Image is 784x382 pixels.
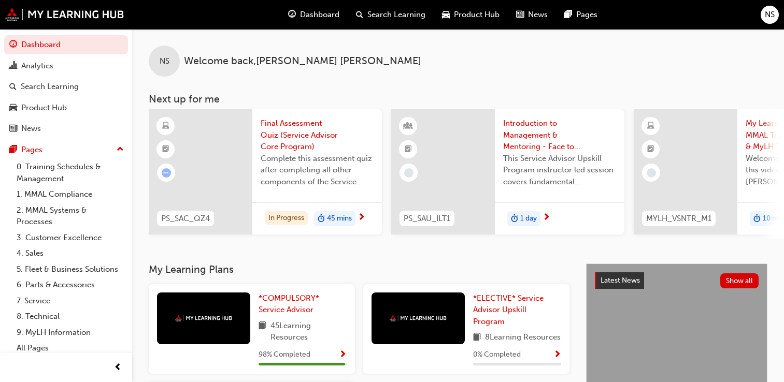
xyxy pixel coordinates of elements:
[405,120,412,133] span: learningResourceType_INSTRUCTOR_LED-icon
[21,81,79,93] div: Search Learning
[21,102,67,114] div: Product Hub
[348,4,434,25] a: search-iconSearch Learning
[12,159,128,186] a: 0. Training Schedules & Management
[114,361,122,374] span: prev-icon
[149,109,382,234] a: PS_SAC_QZ4Final Assessment Quiz (Service Advisor Core Program)Complete this assessment quiz after...
[339,348,347,361] button: Show Progress
[132,93,784,105] h3: Next up for me
[160,55,169,67] span: NS
[4,98,128,117] a: Product Hub
[184,55,421,67] span: Welcome back , [PERSON_NAME] [PERSON_NAME]
[162,143,169,156] span: booktick-icon
[261,153,374,188] span: Complete this assessment quiz after completing all other components of the Service Advisor Core P...
[454,9,500,21] span: Product Hub
[516,8,524,21] span: news-icon
[442,8,450,21] span: car-icon
[761,6,779,24] button: NS
[4,56,128,76] a: Analytics
[300,9,339,21] span: Dashboard
[259,292,347,316] a: *COMPULSORY* Service Advisor
[553,348,561,361] button: Show Progress
[503,153,616,188] span: This Service Advisor Upskill Program instructor led session covers fundamental management styles ...
[646,213,711,225] span: MYLH_VSNTR_M1
[261,117,374,153] span: Final Assessment Quiz (Service Advisor Core Program)
[339,350,347,360] span: Show Progress
[473,349,521,361] span: 0 % Completed
[473,331,481,344] span: book-icon
[543,213,550,223] span: next-icon
[12,202,128,230] a: 2. MMAL Systems & Processes
[259,349,310,361] span: 98 % Completed
[12,261,128,277] a: 5. Fleet & Business Solutions
[318,212,325,226] span: duration-icon
[473,293,544,326] span: *ELECTIVE* Service Advisor Upskill Program
[405,143,412,156] span: booktick-icon
[12,230,128,246] a: 3. Customer Excellence
[503,117,616,153] span: Introduction to Management & Mentoring - Face to Face Instructor Led Training (Service Advisor Up...
[9,62,17,71] span: chart-icon
[4,77,128,96] a: Search Learning
[4,140,128,159] button: Pages
[12,245,128,261] a: 4. Sales
[161,213,210,225] span: PS_SAC_QZ4
[265,211,308,225] div: In Progress
[528,9,548,21] span: News
[367,9,425,21] span: Search Learning
[9,145,17,155] span: pages-icon
[259,293,319,315] span: *COMPULSORY* Service Advisor
[520,213,537,225] span: 1 day
[434,4,508,25] a: car-iconProduct Hub
[9,104,17,113] span: car-icon
[404,168,414,178] span: learningRecordVerb_NONE-icon
[647,168,656,178] span: learningRecordVerb_NONE-icon
[12,325,128,341] a: 9. MyLH Information
[12,186,128,202] a: 1. MMAL Compliance
[21,144,42,156] div: Pages
[327,213,352,225] span: 45 mins
[9,82,17,92] span: search-icon
[485,331,561,344] span: 8 Learning Resources
[647,120,654,133] span: learningResourceType_ELEARNING-icon
[391,109,624,234] a: PS_SAU_ILT1Introduction to Management & Mentoring - Face to Face Instructor Led Training (Service...
[473,292,561,328] a: *ELECTIVE* Service Advisor Upskill Program
[390,315,447,321] img: mmal
[508,4,556,25] a: news-iconNews
[280,4,348,25] a: guage-iconDashboard
[4,35,128,54] a: Dashboard
[556,4,606,25] a: pages-iconPages
[12,340,128,356] a: All Pages
[259,320,266,343] span: book-icon
[4,33,128,140] button: DashboardAnalyticsSearch LearningProduct HubNews
[162,120,169,133] span: learningResourceType_ELEARNING-icon
[175,315,232,321] img: mmal
[765,9,775,21] span: NS
[356,8,363,21] span: search-icon
[647,143,654,156] span: booktick-icon
[720,273,759,288] button: Show all
[12,308,128,325] a: 8. Technical
[601,276,640,285] span: Latest News
[4,119,128,138] a: News
[564,8,572,21] span: pages-icon
[9,124,17,134] span: news-icon
[288,8,296,21] span: guage-icon
[553,350,561,360] span: Show Progress
[9,40,17,50] span: guage-icon
[21,123,41,135] div: News
[149,263,569,275] h3: My Learning Plans
[270,320,347,343] span: 45 Learning Resources
[5,8,124,21] img: mmal
[753,212,761,226] span: duration-icon
[358,213,365,223] span: next-icon
[162,168,171,178] span: learningRecordVerb_ATTEMPT-icon
[117,143,124,156] span: up-icon
[21,60,53,72] div: Analytics
[12,293,128,309] a: 7. Service
[404,213,450,225] span: PS_SAU_ILT1
[595,272,759,289] a: Latest NewsShow all
[12,277,128,293] a: 6. Parts & Accessories
[511,212,518,226] span: duration-icon
[576,9,597,21] span: Pages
